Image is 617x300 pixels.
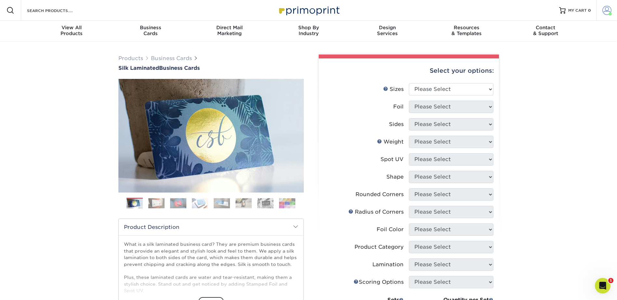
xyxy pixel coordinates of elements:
a: Resources& Templates [427,21,506,42]
img: Business Cards 07 [257,198,274,208]
img: Silk Laminated 01 [118,43,304,228]
img: Business Cards 04 [192,198,208,208]
span: View All [32,25,111,31]
span: Silk Laminated [118,65,159,71]
span: Resources [427,25,506,31]
div: Foil Color [377,226,404,233]
div: Services [348,25,427,36]
img: Primoprint [276,3,341,17]
div: Cards [111,25,190,36]
div: Industry [269,25,348,36]
div: & Support [506,25,585,36]
span: Business [111,25,190,31]
div: Products [32,25,111,36]
div: Spot UV [381,156,404,163]
div: Product Category [355,243,404,251]
span: Contact [506,25,585,31]
div: Rounded Corners [355,191,404,198]
div: Sizes [383,85,404,93]
a: Business Cards [151,55,192,61]
a: Direct MailMarketing [190,21,269,42]
span: MY CART [568,8,587,13]
input: SEARCH PRODUCTS..... [26,6,90,14]
div: Foil [393,103,404,111]
a: Silk LaminatedBusiness Cards [118,65,304,71]
div: Shape [386,173,404,181]
a: View AllProducts [32,21,111,42]
div: Select your options: [324,58,494,83]
a: Contact& Support [506,21,585,42]
span: 0 [588,8,591,13]
h2: Product Description [119,219,303,235]
div: Sides [389,120,404,128]
a: BusinessCards [111,21,190,42]
div: Scoring Options [354,278,404,286]
iframe: Intercom live chat [595,278,610,294]
img: Business Cards 02 [148,198,165,208]
iframe: Google Customer Reviews [2,280,55,298]
span: Shop By [269,25,348,31]
a: Products [118,55,143,61]
div: & Templates [427,25,506,36]
span: Design [348,25,427,31]
img: Business Cards 08 [279,198,295,208]
img: Business Cards 06 [235,198,252,208]
span: 1 [608,278,613,283]
img: Business Cards 05 [214,198,230,208]
div: Radius of Corners [348,208,404,216]
h1: Business Cards [118,65,304,71]
div: Marketing [190,25,269,36]
img: Business Cards 01 [127,195,143,212]
div: Weight [377,138,404,146]
span: Direct Mail [190,25,269,31]
a: Shop ByIndustry [269,21,348,42]
a: DesignServices [348,21,427,42]
div: Lamination [372,261,404,269]
img: Business Cards 03 [170,198,186,208]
